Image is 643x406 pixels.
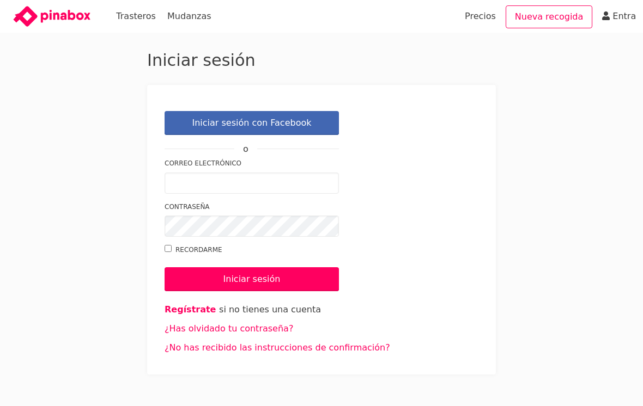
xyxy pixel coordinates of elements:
h2: Iniciar sesión [147,50,496,71]
a: Regístrate [165,304,216,315]
a: Nueva recogida [506,5,593,28]
a: Iniciar sesión con Facebook [165,111,339,135]
a: ¿Has olvidado tu contraseña? [165,323,293,334]
span: o [234,142,257,157]
label: Recordarme [165,244,339,256]
label: Contraseña [165,201,339,213]
input: Recordarme [165,245,172,252]
input: Iniciar sesión [165,267,339,291]
label: Correo electrónico [165,158,339,169]
li: si no tienes una cuenta [165,300,478,319]
a: ¿No has recibido las instrucciones de confirmación? [165,342,390,353]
